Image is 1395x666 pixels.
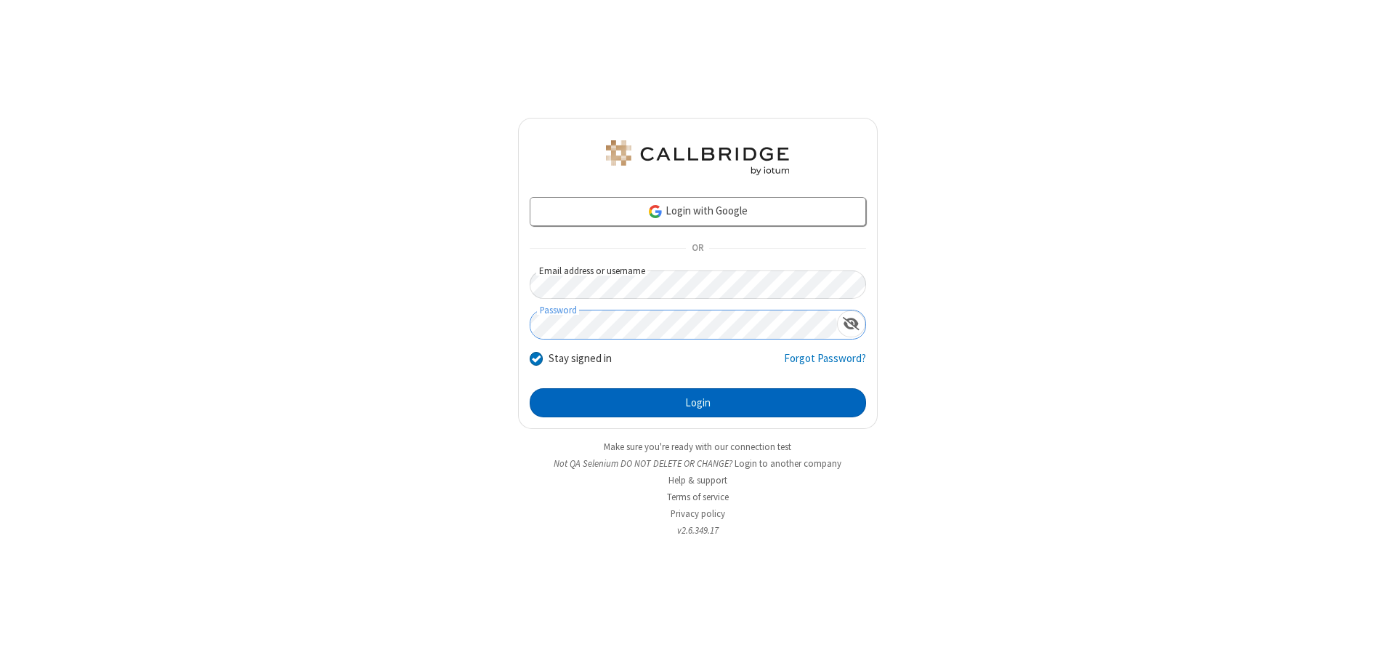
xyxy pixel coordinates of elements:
a: Privacy policy [671,507,725,520]
img: QA Selenium DO NOT DELETE OR CHANGE [603,140,792,175]
li: Not QA Selenium DO NOT DELETE OR CHANGE? [518,457,878,470]
a: Help & support [668,474,727,486]
input: Email address or username [530,270,866,299]
span: OR [686,238,709,259]
a: Terms of service [667,491,729,503]
label: Stay signed in [549,350,612,367]
img: google-icon.png [647,204,663,220]
button: Login [530,388,866,417]
a: Forgot Password? [784,350,866,378]
div: Show password [837,310,865,337]
button: Login to another company [735,457,841,470]
li: v2.6.349.17 [518,523,878,537]
input: Password [530,310,837,339]
a: Login with Google [530,197,866,226]
a: Make sure you're ready with our connection test [604,441,791,453]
